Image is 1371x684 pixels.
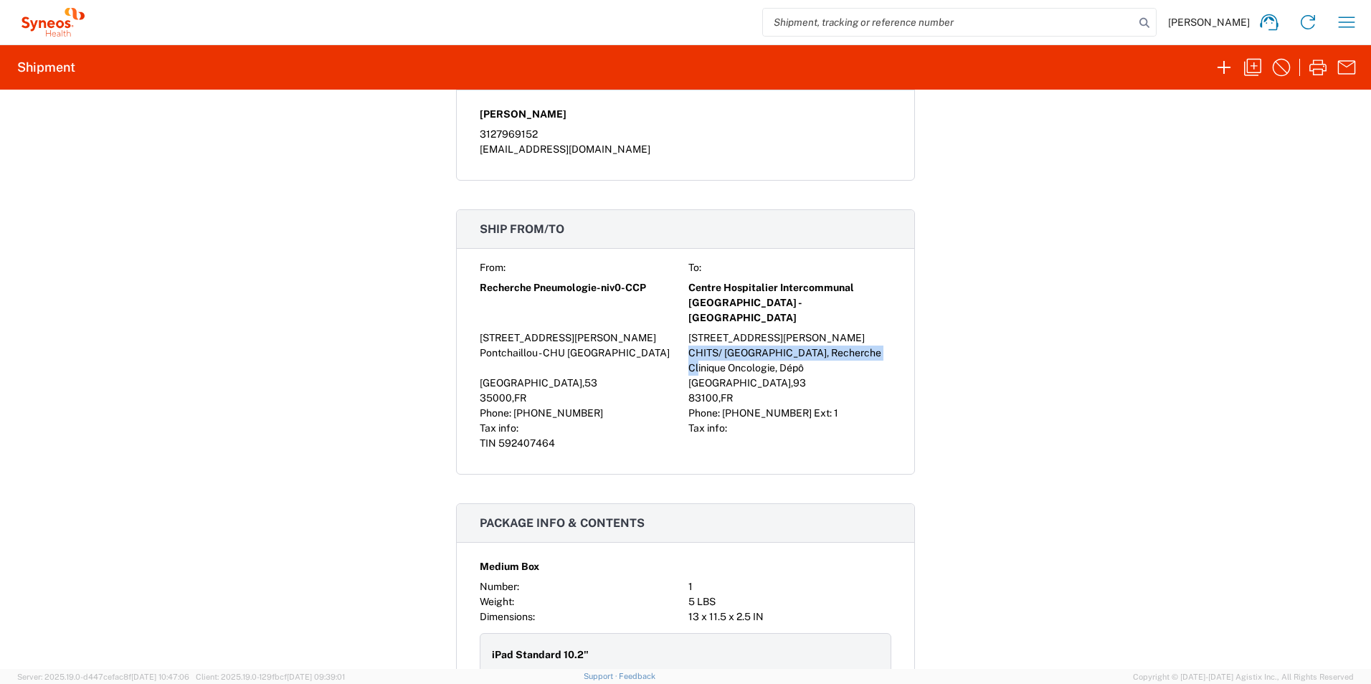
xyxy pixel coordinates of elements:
[688,377,791,389] span: [GEOGRAPHIC_DATA]
[512,392,514,404] span: ,
[17,673,189,681] span: Server: 2025.19.0-d447cefac8f
[688,594,891,609] div: 5 LBS
[480,596,514,607] span: Weight:
[513,407,603,419] span: [PHONE_NUMBER]
[514,392,526,404] span: FR
[480,422,518,434] span: Tax info:
[619,672,655,680] a: Feedback
[498,437,555,449] span: 592407464
[480,559,539,574] span: Medium Box
[196,673,345,681] span: Client: 2025.19.0-129fbcf
[480,262,506,273] span: From:
[814,407,832,419] span: Ext:
[1168,16,1250,29] span: [PERSON_NAME]
[480,222,564,236] span: Ship from/to
[688,331,891,346] div: [STREET_ADDRESS][PERSON_NAME]
[688,346,891,376] div: CHITS/ [GEOGRAPHIC_DATA], Recherche Clinique Oncologie, Dépô
[17,59,75,76] h2: Shipment
[688,392,718,404] span: 83100
[480,377,582,389] span: [GEOGRAPHIC_DATA]
[688,579,891,594] div: 1
[480,407,511,419] span: Phone:
[480,581,519,592] span: Number:
[1133,670,1354,683] span: Copyright © [DATE]-[DATE] Agistix Inc., All Rights Reserved
[480,331,683,346] div: [STREET_ADDRESS][PERSON_NAME]
[688,262,701,273] span: To:
[793,377,806,389] span: 93
[480,611,535,622] span: Dimensions:
[131,673,189,681] span: [DATE] 10:47:06
[480,142,891,157] div: [EMAIL_ADDRESS][DOMAIN_NAME]
[688,422,727,434] span: Tax info:
[480,516,645,530] span: Package info & contents
[721,392,733,404] span: FR
[480,127,891,142] div: 3127969152
[834,407,838,419] span: 1
[688,407,720,419] span: Phone:
[722,407,812,419] span: [PHONE_NUMBER]
[791,377,793,389] span: ,
[480,392,512,404] span: 35000
[688,668,879,683] div: 1 EA
[492,647,589,662] span: iPad Standard 10.2"
[763,9,1134,36] input: Shipment, tracking or reference number
[584,377,597,389] span: 53
[480,280,646,295] span: Recherche Pneumologie-niv0-CCP
[480,346,683,376] div: Pontchaillou - CHU [GEOGRAPHIC_DATA]
[688,280,891,326] span: Centre Hospitalier Intercommunal [GEOGRAPHIC_DATA] - [GEOGRAPHIC_DATA]
[480,107,566,122] span: [PERSON_NAME]
[287,673,345,681] span: [DATE] 09:39:01
[584,672,620,680] a: Support
[582,377,584,389] span: ,
[718,392,721,404] span: ,
[480,437,496,449] span: TIN
[688,609,891,624] div: 13 x 11.5 x 2.5 IN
